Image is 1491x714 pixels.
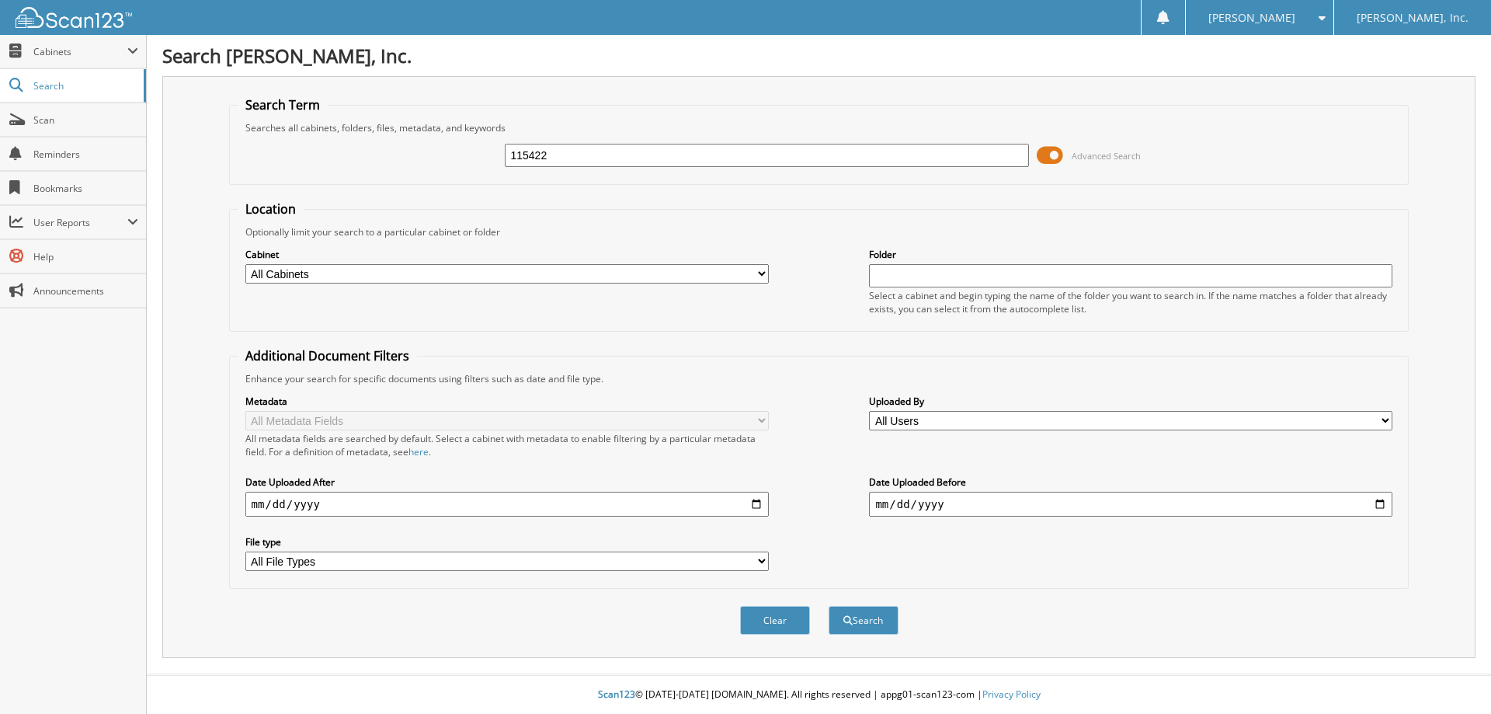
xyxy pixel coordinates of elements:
span: User Reports [33,216,127,229]
button: Clear [740,606,810,635]
label: Uploaded By [869,395,1392,408]
span: Scan [33,113,138,127]
span: Advanced Search [1072,150,1141,162]
a: Privacy Policy [982,688,1041,701]
input: end [869,492,1392,517]
label: File type [245,535,769,549]
img: scan123-logo-white.svg [16,7,132,28]
div: © [DATE]-[DATE] [DOMAIN_NAME]. All rights reserved | appg01-scan123-com | [147,676,1491,714]
span: [PERSON_NAME], Inc. [1357,13,1468,23]
h1: Search [PERSON_NAME], Inc. [162,43,1475,68]
div: All metadata fields are searched by default. Select a cabinet with metadata to enable filtering b... [245,432,769,458]
legend: Location [238,200,304,218]
div: Enhance your search for specific documents using filters such as date and file type. [238,372,1401,385]
label: Date Uploaded After [245,475,769,489]
iframe: Chat Widget [1413,639,1491,714]
legend: Additional Document Filters [238,347,417,364]
span: Reminders [33,148,138,161]
input: start [245,492,769,517]
a: here [408,445,429,458]
label: Metadata [245,395,769,408]
span: Cabinets [33,45,127,58]
div: Optionally limit your search to a particular cabinet or folder [238,225,1401,239]
span: [PERSON_NAME] [1208,13,1295,23]
label: Cabinet [245,248,769,261]
span: Bookmarks [33,182,138,195]
span: Search [33,79,136,92]
label: Date Uploaded Before [869,475,1392,489]
legend: Search Term [238,96,328,113]
span: Scan123 [598,688,635,701]
span: Help [33,250,138,263]
span: Announcements [33,284,138,298]
div: Select a cabinet and begin typing the name of the folder you want to search in. If the name match... [869,289,1392,315]
label: Folder [869,248,1392,261]
div: Searches all cabinets, folders, files, metadata, and keywords [238,121,1401,134]
button: Search [829,606,898,635]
